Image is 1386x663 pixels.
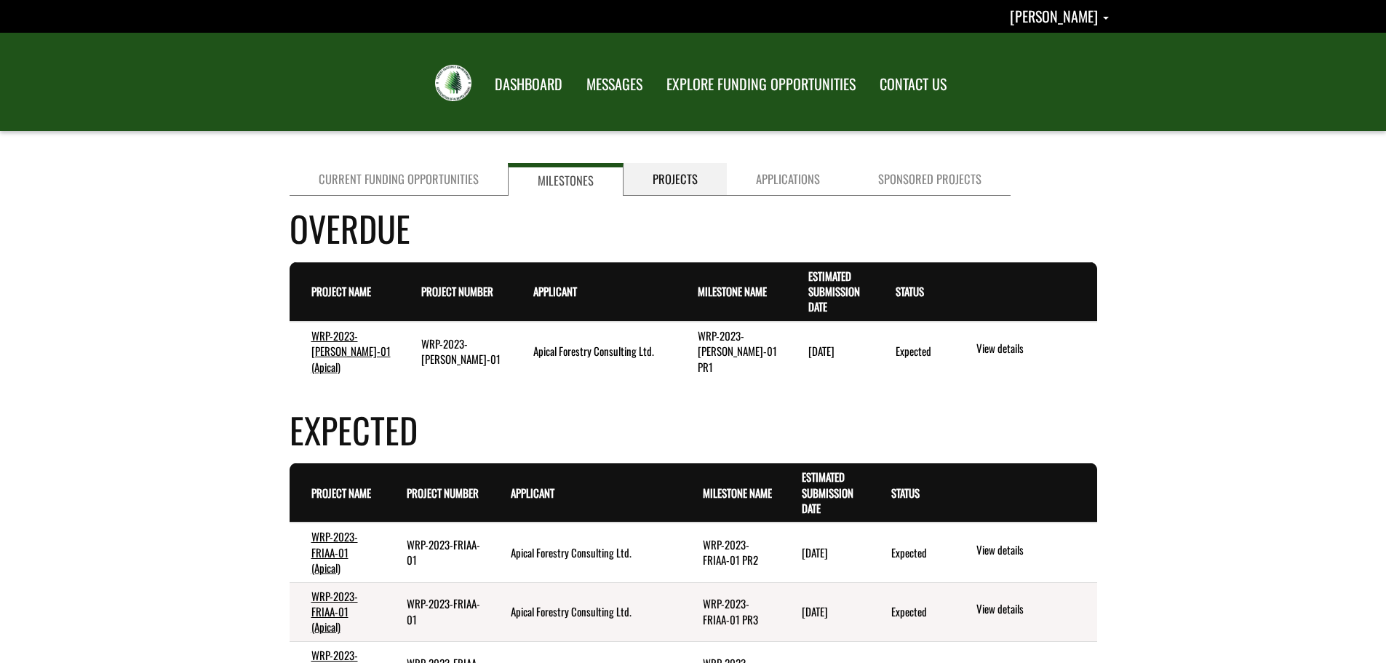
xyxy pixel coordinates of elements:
[656,66,867,103] a: EXPLORE FUNDING OPPORTUNITIES
[808,343,835,359] time: [DATE]
[385,582,489,641] td: WRP-2023-FRIAA-01
[407,485,479,501] a: Project Number
[311,327,391,375] a: WRP-2023-[PERSON_NAME]-01 (Apical)
[385,523,489,582] td: WRP-2023-FRIAA-01
[952,262,1096,322] th: Actions
[311,528,358,576] a: WRP-2023-FRIAA-01 (Apical)
[780,523,869,582] td: 10/30/2025
[676,322,786,381] td: WRP-2023-BRISCO-01 PR1
[681,582,780,641] td: WRP-2023-FRIAA-01 PR3
[849,163,1011,196] a: Sponsored Projects
[896,283,924,299] a: Status
[952,582,1096,641] td: action menu
[290,163,508,196] a: Current Funding Opportunities
[976,341,1091,358] a: View details
[290,582,386,641] td: WRP-2023-FRIAA-01 (Apical)
[1010,5,1109,27] a: Richard Gish
[808,268,860,315] a: Estimated Submission Date
[624,163,727,196] a: Projects
[802,544,828,560] time: [DATE]
[869,66,957,103] a: CONTACT US
[421,283,493,299] a: Project Number
[802,469,853,516] a: Estimated Submission Date
[435,65,471,101] img: FRIAA Submissions Portal
[976,601,1091,619] a: View details
[952,464,1096,523] th: Actions
[952,322,1096,381] td: action menu
[952,523,1096,582] td: action menu
[869,582,953,641] td: Expected
[533,283,577,299] a: Applicant
[869,523,953,582] td: Expected
[698,283,767,299] a: Milestone Name
[290,202,1097,254] h4: Overdue
[727,163,849,196] a: Applications
[703,485,772,501] a: Milestone Name
[575,66,653,103] a: MESSAGES
[290,523,386,582] td: WRP-2023-FRIAA-01 (Apical)
[311,588,358,635] a: WRP-2023-FRIAA-01 (Apical)
[802,603,828,619] time: [DATE]
[290,404,1097,456] h4: Expected
[511,485,554,501] a: Applicant
[290,322,400,381] td: WRP-2023-BRISCO-01 (Apical)
[489,582,681,641] td: Apical Forestry Consulting Ltd.
[891,485,920,501] a: Status
[976,542,1091,560] a: View details
[681,523,780,582] td: WRP-2023-FRIAA-01 PR2
[786,322,874,381] td: 10/30/2024
[311,283,371,299] a: Project Name
[508,163,624,196] a: Milestones
[511,322,676,381] td: Apical Forestry Consulting Ltd.
[874,322,953,381] td: Expected
[484,66,573,103] a: DASHBOARD
[489,523,681,582] td: Apical Forestry Consulting Ltd.
[482,62,957,103] nav: Main Navigation
[311,485,371,501] a: Project Name
[780,582,869,641] td: 10/30/2026
[399,322,511,381] td: WRP-2023-BRISCO-01
[1010,5,1098,27] span: [PERSON_NAME]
